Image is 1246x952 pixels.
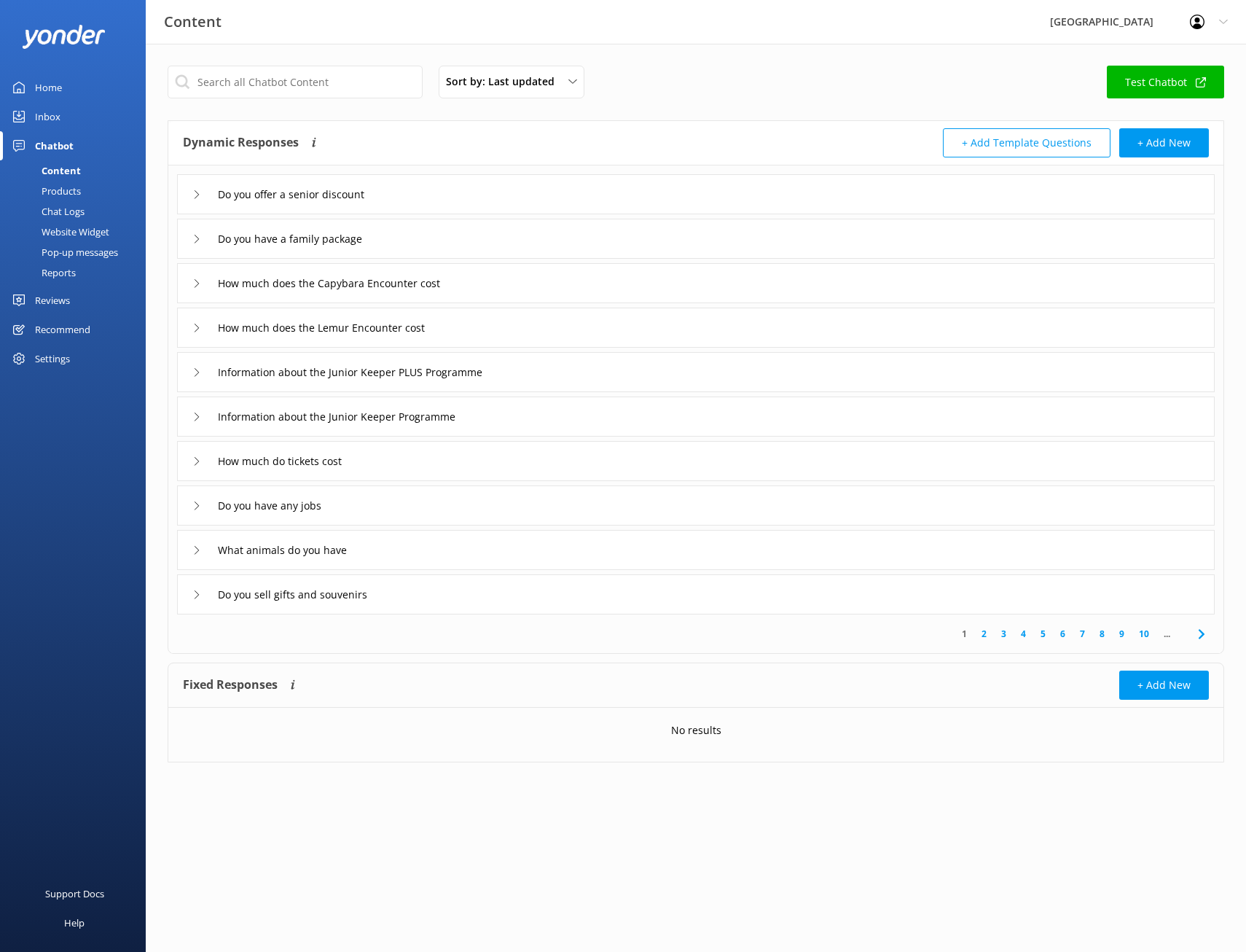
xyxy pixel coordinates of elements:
a: 7 [1073,627,1092,641]
div: Inbox [35,102,60,131]
a: Products [9,181,146,201]
div: Website Widget [9,222,109,242]
div: Pop-up messages [9,242,118,262]
div: Products [9,181,81,201]
a: Website Widget [9,222,146,242]
button: + Add New [1119,671,1209,700]
div: Chatbot [35,131,74,160]
a: Chat Logs [9,201,146,222]
a: 10 [1132,627,1156,641]
p: No results [671,722,721,738]
a: 2 [974,627,994,641]
a: 9 [1112,627,1132,641]
h3: Content [164,10,222,34]
div: Reports [9,262,76,283]
a: 3 [994,627,1014,641]
button: + Add New [1119,128,1209,157]
a: 1 [955,627,974,641]
div: Help [64,908,85,937]
span: Sort by: Last updated [446,74,563,90]
button: + Add Template Questions [943,128,1110,157]
a: 4 [1014,627,1033,641]
div: Content [9,160,81,181]
div: Reviews [35,286,70,315]
div: Home [35,73,62,102]
input: Search all Chatbot Content [168,66,423,98]
div: Recommend [35,315,90,344]
img: yonder-white-logo.png [22,25,106,49]
div: Settings [35,344,70,373]
a: 5 [1033,627,1053,641]
a: Content [9,160,146,181]
h4: Fixed Responses [183,671,278,700]
a: 8 [1092,627,1112,641]
span: ... [1156,627,1178,641]
div: Support Docs [45,879,104,908]
a: 6 [1053,627,1073,641]
a: Test Chatbot [1107,66,1224,98]
div: Chat Logs [9,201,85,222]
a: Reports [9,262,146,283]
h4: Dynamic Responses [183,128,299,157]
a: Pop-up messages [9,242,146,262]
